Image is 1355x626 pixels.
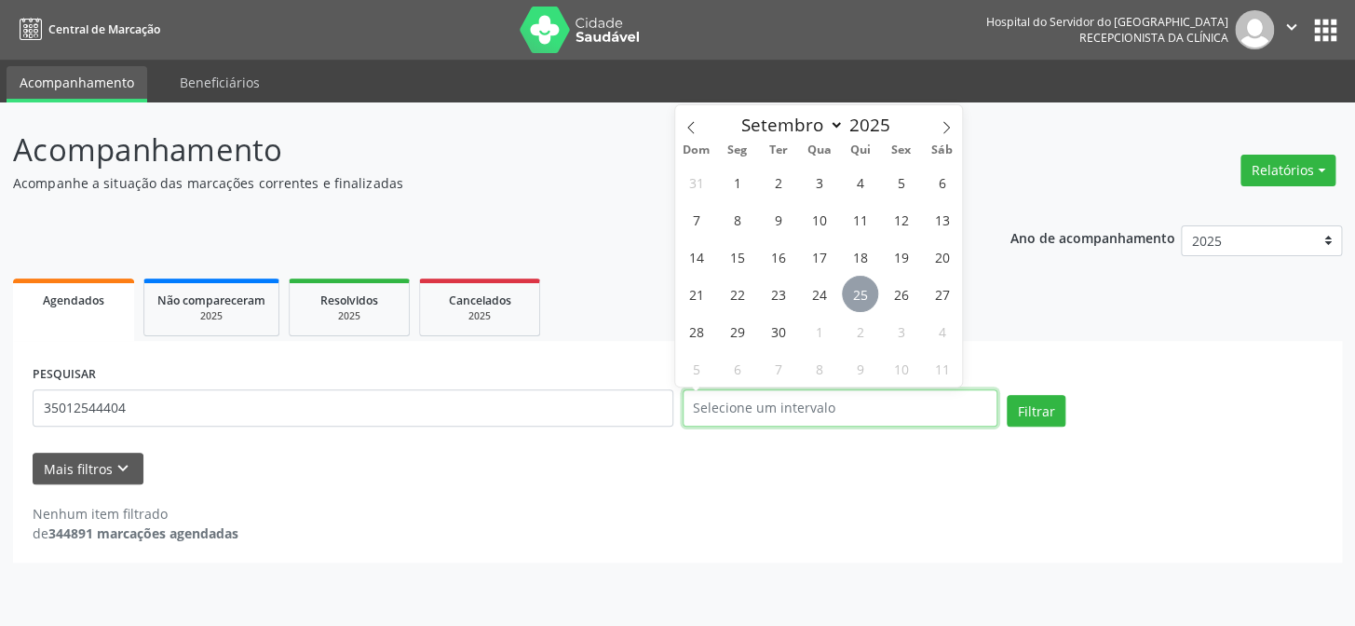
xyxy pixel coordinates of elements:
[801,164,837,200] span: Setembro 3, 2025
[1240,155,1335,186] button: Relatórios
[1079,30,1228,46] span: Recepcionista da clínica
[842,276,878,312] span: Setembro 25, 2025
[1007,395,1065,427] button: Filtrar
[13,14,160,45] a: Central de Marcação
[719,164,755,200] span: Setembro 1, 2025
[883,164,919,200] span: Setembro 5, 2025
[924,276,960,312] span: Setembro 27, 2025
[719,276,755,312] span: Setembro 22, 2025
[678,164,714,200] span: Agosto 31, 2025
[924,313,960,349] span: Outubro 4, 2025
[449,293,511,308] span: Cancelados
[839,144,880,156] span: Qui
[678,238,714,275] span: Setembro 14, 2025
[801,313,837,349] span: Outubro 1, 2025
[678,313,714,349] span: Setembro 28, 2025
[1309,14,1342,47] button: apps
[883,276,919,312] span: Setembro 26, 2025
[678,201,714,238] span: Setembro 7, 2025
[844,113,905,137] input: Year
[33,504,238,524] div: Nenhum item filtrado
[883,201,919,238] span: Setembro 12, 2025
[167,66,273,99] a: Beneficiários
[48,21,160,37] span: Central de Marcação
[760,238,796,275] span: Setembro 16, 2025
[1235,10,1274,49] img: img
[719,350,755,387] span: Outubro 6, 2025
[801,238,837,275] span: Setembro 17, 2025
[320,293,378,308] span: Resolvidos
[33,389,673,427] input: Nome, código do beneficiário ou CPF
[48,524,238,542] strong: 344891 marcações agendadas
[798,144,839,156] span: Qua
[842,164,878,200] span: Setembro 4, 2025
[678,276,714,312] span: Setembro 21, 2025
[33,361,96,389] label: PESQUISAR
[33,453,143,485] button: Mais filtroskeyboard_arrow_down
[924,350,960,387] span: Outubro 11, 2025
[433,309,526,323] div: 2025
[760,276,796,312] span: Setembro 23, 2025
[13,173,943,193] p: Acompanhe a situação das marcações correntes e finalizadas
[760,313,796,349] span: Setembro 30, 2025
[678,350,714,387] span: Outubro 5, 2025
[13,127,943,173] p: Acompanhamento
[733,112,845,138] select: Month
[157,293,265,308] span: Não compareceram
[303,309,396,323] div: 2025
[842,238,878,275] span: Setembro 18, 2025
[757,144,798,156] span: Ter
[716,144,757,156] span: Seg
[801,350,837,387] span: Outubro 8, 2025
[883,238,919,275] span: Setembro 19, 2025
[842,350,878,387] span: Outubro 9, 2025
[675,144,716,156] span: Dom
[719,313,755,349] span: Setembro 29, 2025
[760,164,796,200] span: Setembro 2, 2025
[921,144,962,156] span: Sáb
[43,293,104,308] span: Agendados
[157,309,265,323] div: 2025
[1281,17,1302,37] i: 
[986,14,1228,30] div: Hospital do Servidor do [GEOGRAPHIC_DATA]
[33,524,238,543] div: de
[7,66,147,102] a: Acompanhamento
[842,201,878,238] span: Setembro 11, 2025
[880,144,921,156] span: Sex
[883,313,919,349] span: Outubro 3, 2025
[113,458,133,479] i: keyboard_arrow_down
[760,350,796,387] span: Outubro 7, 2025
[924,164,960,200] span: Setembro 6, 2025
[760,201,796,238] span: Setembro 9, 2025
[719,238,755,275] span: Setembro 15, 2025
[924,201,960,238] span: Setembro 13, 2025
[801,276,837,312] span: Setembro 24, 2025
[883,350,919,387] span: Outubro 10, 2025
[1009,225,1174,249] p: Ano de acompanhamento
[683,389,998,427] input: Selecione um intervalo
[719,201,755,238] span: Setembro 8, 2025
[842,313,878,349] span: Outubro 2, 2025
[801,201,837,238] span: Setembro 10, 2025
[1274,10,1309,49] button: 
[924,238,960,275] span: Setembro 20, 2025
